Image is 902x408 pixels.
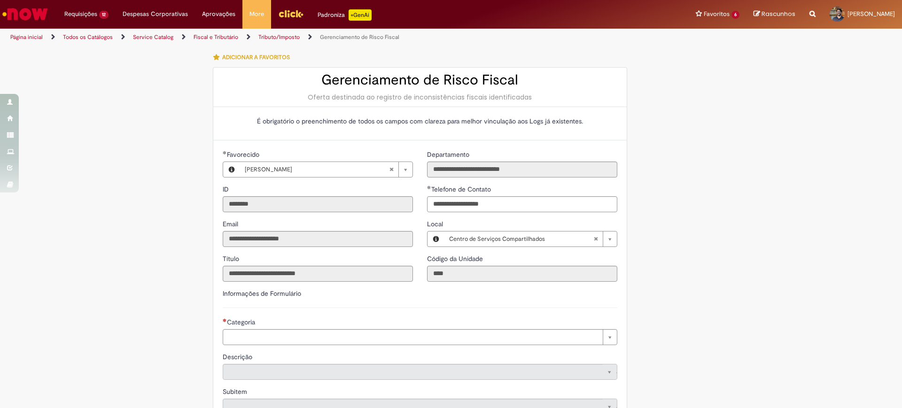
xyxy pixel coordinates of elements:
[223,219,240,229] label: Somente leitura - Email
[7,29,594,46] ul: Trilhas de página
[589,231,603,246] abbr: Limpar campo Local
[223,387,249,396] span: Somente leitura - Subitem
[223,151,227,154] span: Obrigatório Preenchido
[133,33,173,41] a: Service Catalog
[213,47,295,67] button: Adicionar a Favoritos
[704,9,730,19] span: Favoritos
[427,220,445,228] span: Local
[731,11,739,19] span: 6
[427,162,617,177] input: Departamento
[223,196,413,212] input: ID
[249,9,264,19] span: More
[349,9,372,21] p: +GenAi
[427,196,617,212] input: Telefone de Contato
[427,266,617,282] input: Código da Unidade
[123,9,188,19] span: Despesas Corporativas
[223,318,227,322] span: Necessários
[762,9,795,18] span: Rascunhos
[428,231,444,246] button: Local, Visualizar este registro Centro de Serviços Compartilhados
[258,33,300,41] a: Tributo/Imposto
[444,231,617,246] a: Centro de Serviços CompartilhadosLimpar campo Local
[223,289,301,298] label: Informações de Formulário
[318,9,372,21] div: Padroniza
[99,11,109,19] span: 12
[431,185,493,193] span: Telefone de Contato
[240,162,412,177] a: [PERSON_NAME]Limpar campo Favorecido
[223,329,617,345] a: Limpar campo Categoria
[223,116,617,126] p: É obrigatório o preenchimento de todos os campos com clareza para melhor vinculação aos Logs já e...
[245,162,389,177] span: [PERSON_NAME]
[10,33,43,41] a: Página inicial
[427,150,471,159] label: Somente leitura - Departamento
[223,185,231,194] label: Somente leitura - ID
[223,92,617,102] div: Oferta destinada ao registro de inconsistências fiscais identificadas
[427,254,485,263] label: Somente leitura - Código da Unidade
[320,33,399,41] a: Gerenciamento de Risco Fiscal
[227,318,257,326] span: Necessários - Categoria
[278,7,303,21] img: click_logo_yellow_360x200.png
[223,220,240,228] span: Somente leitura - Email
[427,185,431,189] span: Obrigatório Preenchido
[222,54,290,61] span: Adicionar a Favoritos
[384,162,398,177] abbr: Limpar campo Favorecido
[223,162,240,177] button: Favorecido, Visualizar este registro Murilo Lima Rodrigues De Moraes
[194,33,238,41] a: Fiscal e Tributário
[223,254,241,263] label: Somente leitura - Título
[427,254,485,263] span: Somente leitura - Código da Unidade
[223,72,617,88] h2: Gerenciamento de Risco Fiscal
[848,10,895,18] span: [PERSON_NAME]
[63,33,113,41] a: Todos os Catálogos
[202,9,235,19] span: Aprovações
[449,231,593,246] span: Centro de Serviços Compartilhados
[1,5,49,23] img: ServiceNow
[223,231,413,247] input: Email
[227,150,261,159] span: Necessários - Favorecido
[223,353,254,361] span: Somente leitura - Descrição
[64,9,97,19] span: Requisições
[754,10,795,19] a: Rascunhos
[223,364,617,380] a: Limpar campo Descrição
[223,266,413,282] input: Título
[223,254,241,263] span: Somente leitura - Título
